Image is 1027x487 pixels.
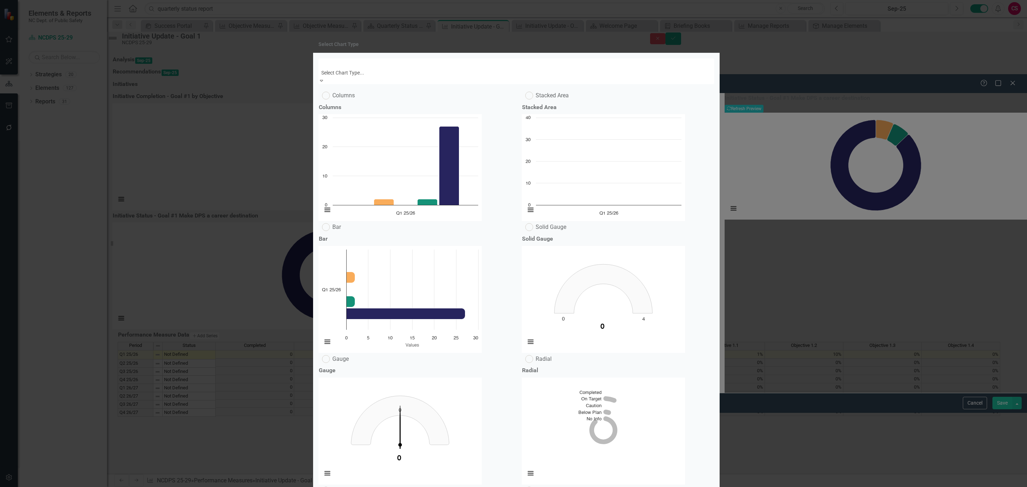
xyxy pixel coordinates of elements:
path: Q1 25/26, 2. Below Plan. [417,199,437,205]
text: 40 [526,116,531,120]
text: 0 [399,408,402,413]
text: 30 [473,336,478,340]
label: Solid Gauge [525,223,566,231]
h3: Radial [522,367,538,374]
text: 0 [528,203,531,207]
div: Chart. Highcharts interactive chart. [318,246,511,353]
text: 10 [526,181,531,186]
div: Select Chart Type... [321,69,538,76]
label: Bar [322,223,341,231]
text: 20 [322,145,327,149]
text: Values [405,343,419,348]
path: Q1 25/26, 27. No Info. [439,127,459,205]
g: No Info, bar series 5 of 5 with 1 bar. [439,127,459,205]
path: 0. Completed. [399,406,400,449]
svg: Interactive chart [522,378,685,485]
text: 5 [367,336,369,340]
g: No Info, series 5 of 5 with 1 data point. [607,145,610,148]
div: Chart. Highcharts interactive chart. [522,114,714,221]
div: Chart. Highcharts interactive chart. [318,114,511,221]
text: Q1 25/26 [322,288,341,292]
path: Below Plan, 2. Q1 25/26. [603,410,611,415]
text: Q1 25/26 [599,211,618,216]
label: Stacked Area [525,92,569,99]
button: View chart menu, Chart [322,468,332,478]
g: Completed, series 1 of 5 with 1 data point. [607,136,610,139]
text: 10 [388,336,393,340]
text: 20 [526,159,531,164]
svg: Interactive chart [522,246,685,353]
text: 4 [642,316,645,321]
text: 10 [322,174,327,179]
h3: Gauge [319,367,336,374]
div: Chart. Highcharts interactive chart. [318,378,511,485]
text: 0 [562,316,564,321]
text: 0 [325,203,327,207]
g: Below Plan, bar series 4 of 5 with 1 bar. [346,296,355,307]
label: Columns [322,92,355,99]
path: Q1 25/26, 2. Below Plan. [346,296,355,307]
div: Chart. Highcharts interactive chart. [522,378,714,485]
svg: Interactive chart [318,246,482,353]
path: Q1 25/26, 2. On Target. [374,199,394,205]
label: Radial [525,355,552,363]
g: On Target, series 2 of 5 with 1 data point. [607,136,610,139]
g: On Target, bar series 2 of 5 with 1 bar. [374,199,394,205]
g: No Info, bar series 5 of 5 with 1 bar. [346,308,465,319]
text: 0 [397,455,401,462]
path: Q1 25/26, 2. On Target. [346,272,355,283]
label: Gauge [322,355,349,363]
g: Caution, series 3 of 5 with 1 data point. [607,140,610,143]
text: 20 [431,336,436,340]
button: View chart menu, Chart [322,205,332,215]
svg: Interactive chart [522,114,685,221]
text: 15 [410,336,415,340]
svg: Interactive chart [318,114,482,221]
text: No Info [587,417,602,421]
text: Caution [586,404,602,408]
button: View chart menu, Chart [525,337,535,347]
text: 0 [345,336,347,340]
g: Below Plan, bar series 4 of 5 with 1 bar. [417,199,437,205]
svg: Interactive chart [318,378,482,485]
h3: Columns [319,104,341,111]
text: On Target [581,397,602,401]
path: Q1 25/26, 27. No Info. [346,308,465,319]
div: Select Chart Type [318,42,359,47]
text: 25 [454,336,459,340]
h3: Bar [319,236,328,242]
h3: Stacked Area [522,104,557,111]
text: Below Plan [578,410,602,415]
text: Completed [579,390,602,395]
text: 0 [601,323,604,330]
text: 30 [322,116,327,120]
text: Q1 25/26 [396,211,415,216]
path: On Target, 2. Q1 25/26. [603,396,617,403]
text: 30 [526,138,531,142]
button: View chart menu, Chart [525,205,535,215]
div: Chart. Highcharts interactive chart. [522,246,714,353]
h3: Solid Gauge [522,236,553,242]
button: View chart menu, Chart [525,468,535,478]
g: On Target, bar series 2 of 5 with 1 bar. [346,272,355,283]
button: View chart menu, Chart [322,337,332,347]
